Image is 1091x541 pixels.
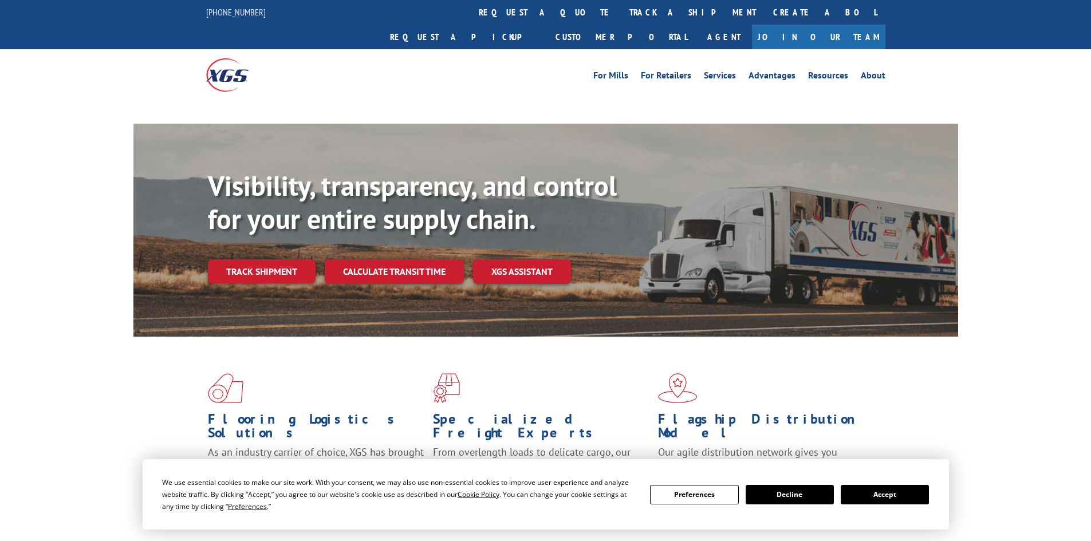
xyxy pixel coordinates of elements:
img: xgs-icon-total-supply-chain-intelligence-red [208,373,243,403]
a: Advantages [749,71,795,84]
div: We use essential cookies to make our site work. With your consent, we may also use non-essential ... [162,476,636,512]
a: [PHONE_NUMBER] [206,6,266,18]
a: Resources [808,71,848,84]
h1: Flagship Distribution Model [658,412,875,445]
span: As an industry carrier of choice, XGS has brought innovation and dedication to flooring logistics... [208,445,424,486]
button: Accept [841,485,929,504]
a: For Retailers [641,71,691,84]
p: From overlength loads to delicate cargo, our experienced staff knows the best way to move your fr... [433,445,649,496]
h1: Specialized Freight Experts [433,412,649,445]
a: Services [704,71,736,84]
img: xgs-icon-focused-on-flooring-red [433,373,460,403]
b: Visibility, transparency, and control for your entire supply chain. [208,168,617,236]
span: Cookie Policy [458,489,499,499]
button: Decline [746,485,834,504]
span: Preferences [228,501,267,511]
a: Calculate transit time [325,259,464,284]
span: Our agile distribution network gives you nationwide inventory management on demand. [658,445,869,472]
h1: Flooring Logistics Solutions [208,412,424,445]
a: Track shipment [208,259,316,283]
a: Join Our Team [752,25,885,49]
a: Request a pickup [381,25,547,49]
a: XGS ASSISTANT [473,259,571,284]
img: xgs-icon-flagship-distribution-model-red [658,373,698,403]
a: Customer Portal [547,25,696,49]
button: Preferences [650,485,738,504]
a: About [861,71,885,84]
a: Agent [696,25,752,49]
a: For Mills [593,71,628,84]
div: Cookie Consent Prompt [143,459,949,530]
